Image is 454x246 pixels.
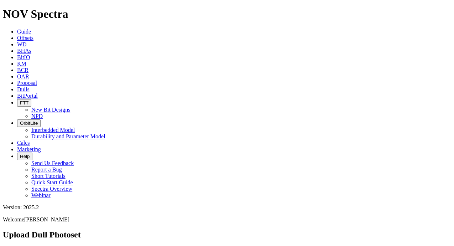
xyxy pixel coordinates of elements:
p: Welcome [3,216,451,223]
a: BHAs [17,48,31,54]
a: BitPortal [17,93,38,99]
span: [PERSON_NAME] [24,216,69,222]
a: Guide [17,29,31,35]
a: NPD [31,113,43,119]
a: KM [17,61,26,67]
div: Version: 2025.2 [3,204,451,211]
a: Dulls [17,86,30,92]
a: Report a Bug [31,166,62,173]
a: Short Tutorials [31,173,66,179]
a: WD [17,41,27,47]
a: Send Us Feedback [31,160,74,166]
a: BCR [17,67,28,73]
a: Calcs [17,140,30,146]
a: BitIQ [17,54,30,60]
a: Durability and Parameter Model [31,133,105,139]
a: Marketing [17,146,41,152]
h1: NOV Spectra [3,7,451,21]
a: Interbedded Model [31,127,75,133]
span: FTT [20,100,28,106]
button: OrbitLite [17,119,41,127]
a: Offsets [17,35,33,41]
button: FTT [17,99,31,107]
a: Spectra Overview [31,186,72,192]
span: OrbitLite [20,121,38,126]
a: Quick Start Guide [31,179,73,185]
a: Webinar [31,192,51,198]
a: Proposal [17,80,37,86]
a: New Bit Designs [31,107,70,113]
h2: Upload Dull Photoset [3,230,451,240]
button: Help [17,153,32,160]
a: OAR [17,73,29,80]
span: Help [20,154,30,159]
